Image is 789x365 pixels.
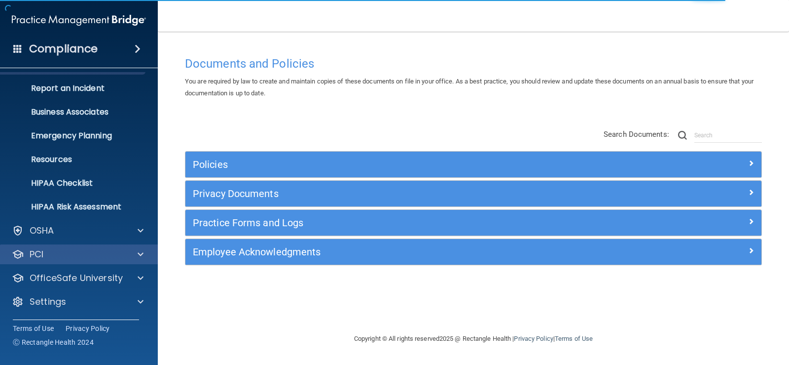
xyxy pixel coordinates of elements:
a: Practice Forms and Logs [193,215,754,231]
span: Search Documents: [604,130,669,139]
a: Privacy Policy [514,335,553,342]
iframe: Drift Widget Chat Controller [618,295,777,335]
a: PCI [12,248,143,260]
img: PMB logo [12,10,146,30]
h5: Policies [193,159,610,170]
a: OSHA [12,225,143,237]
p: HIPAA Risk Assessment [6,202,141,212]
span: You are required by law to create and maintain copies of these documents on file in your office. ... [185,78,753,97]
p: Emergency Planning [6,131,141,141]
p: PCI [30,248,43,260]
h5: Practice Forms and Logs [193,217,610,228]
h5: Employee Acknowledgments [193,246,610,257]
p: Settings [30,296,66,308]
a: Employee Acknowledgments [193,244,754,260]
p: Report an Incident [6,83,141,93]
h4: Documents and Policies [185,57,762,70]
p: OSHA [30,225,54,237]
a: Policies [193,157,754,172]
input: Search [694,128,762,143]
div: Copyright © All rights reserved 2025 @ Rectangle Health | | [293,323,653,355]
p: Resources [6,155,141,164]
a: OfficeSafe University [12,272,143,284]
a: Settings [12,296,143,308]
a: Terms of Use [555,335,593,342]
h5: Privacy Documents [193,188,610,199]
h4: Compliance [29,42,98,56]
span: Ⓒ Rectangle Health 2024 [13,337,94,347]
p: HIPAA Checklist [6,178,141,188]
p: OfficeSafe University [30,272,123,284]
a: Terms of Use [13,324,54,333]
a: Privacy Documents [193,186,754,202]
p: Business Associates [6,107,141,117]
a: Privacy Policy [66,324,110,333]
img: ic-search.3b580494.png [678,131,687,140]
